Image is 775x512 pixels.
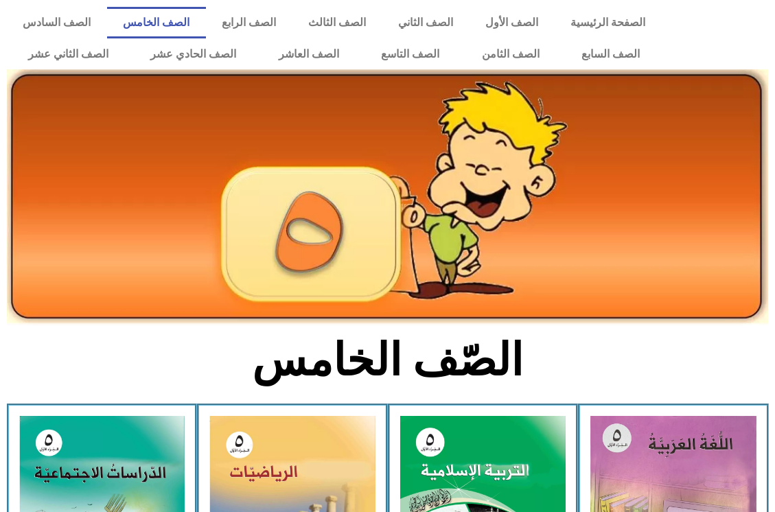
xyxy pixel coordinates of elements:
a: الصف الثاني [382,7,470,38]
a: الصف الثامن [461,38,561,70]
a: الصف الحادي عشر [130,38,258,70]
a: الصف السابع [561,38,662,70]
a: الصف العاشر [257,38,360,70]
a: الصفحة الرئيسية [554,7,661,38]
a: الصف الخامس [107,7,206,38]
a: الصف التاسع [360,38,461,70]
a: الصف الثالث [292,7,382,38]
a: الصف الثاني عشر [7,38,130,70]
a: الصف الرابع [206,7,292,38]
a: الصف الأول [469,7,554,38]
a: الصف السادس [7,7,107,38]
h2: الصّف الخامس [161,334,614,387]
